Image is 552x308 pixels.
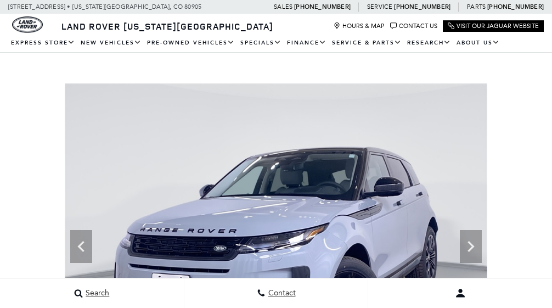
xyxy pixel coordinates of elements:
a: [PHONE_NUMBER] [487,3,544,11]
a: Contact Us [390,23,437,30]
button: user-profile-menu [368,279,552,307]
a: Finance [284,33,329,53]
a: [PHONE_NUMBER] [294,3,351,11]
a: [PHONE_NUMBER] [394,3,450,11]
span: Search [83,289,109,298]
a: Hours & Map [334,23,385,30]
a: Specials [238,33,284,53]
a: New Vehicles [78,33,144,53]
a: Pre-Owned Vehicles [144,33,238,53]
a: land-rover [12,16,43,33]
span: Contact [266,289,296,298]
a: Service & Parts [329,33,404,53]
a: Land Rover [US_STATE][GEOGRAPHIC_DATA] [55,20,280,32]
nav: Main Navigation [8,33,544,53]
img: Land Rover [12,16,43,33]
a: [STREET_ADDRESS] • [US_STATE][GEOGRAPHIC_DATA], CO 80905 [8,3,201,10]
span: Land Rover [US_STATE][GEOGRAPHIC_DATA] [61,20,273,32]
a: Research [404,33,454,53]
a: EXPRESS STORE [8,33,78,53]
a: About Us [454,33,503,53]
a: Visit Our Jaguar Website [448,23,539,30]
